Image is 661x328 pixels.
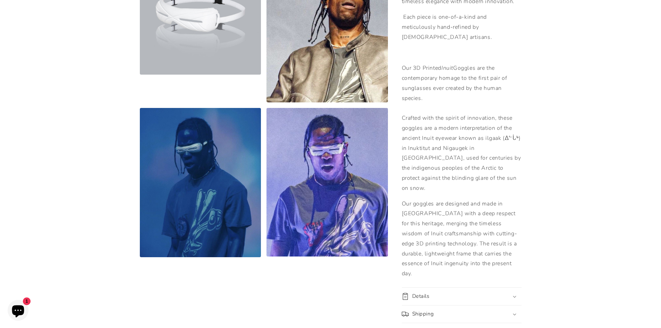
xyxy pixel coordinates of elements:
h2: Details [412,293,430,300]
p: Our 3D Printed Goggles are the contemporary homage to the first pair of sunglasses ever created b... [402,63,522,193]
summary: Details [402,288,522,305]
p: Our goggles are designed and made in [GEOGRAPHIC_DATA] with a deep respect for this heritage, mer... [402,199,522,279]
em: Inuit [441,64,453,72]
span: Each piece is one-of-a-kind and meticulously hand-refined by [DEMOGRAPHIC_DATA] artisans. [402,13,492,41]
inbox-online-store-chat: Shopify online store chat [6,300,31,322]
summary: Shipping [402,305,522,323]
h2: Shipping [412,311,434,318]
